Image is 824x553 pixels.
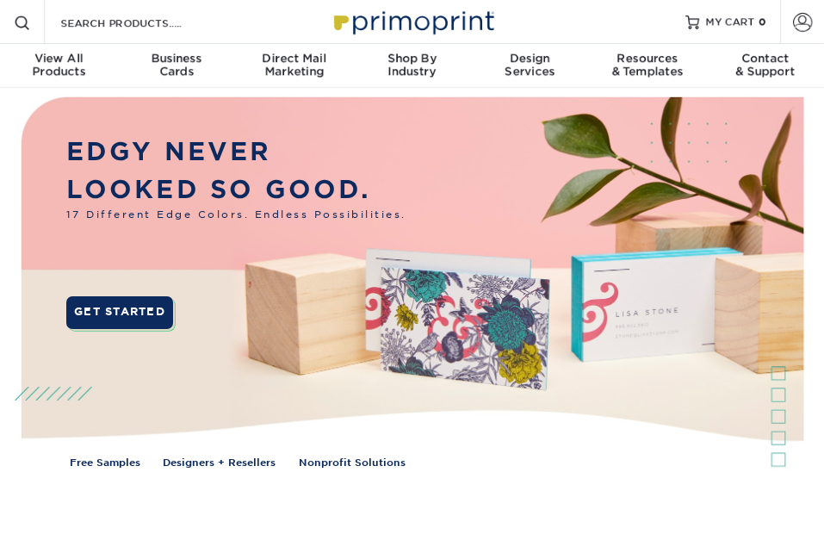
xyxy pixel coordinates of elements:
p: LOOKED SO GOOD. [66,171,406,208]
span: Design [471,52,589,65]
a: Free Samples [70,456,140,470]
span: Business [118,52,236,65]
a: Contact& Support [706,44,824,90]
span: 17 Different Edge Colors. Endless Possibilities. [66,208,406,222]
a: GET STARTED [66,296,174,329]
input: SEARCH PRODUCTS..... [59,12,226,33]
div: Cards [118,52,236,79]
div: Marketing [235,52,353,79]
div: & Templates [589,52,707,79]
a: BusinessCards [118,44,236,90]
div: & Support [706,52,824,79]
span: Contact [706,52,824,65]
img: Primoprint [326,3,499,40]
a: DesignServices [471,44,589,90]
a: Nonprofit Solutions [299,456,406,470]
span: 0 [759,16,766,28]
p: EDGY NEVER [66,133,406,170]
a: Direct MailMarketing [235,44,353,90]
a: Resources& Templates [589,44,707,90]
a: Designers + Resellers [163,456,276,470]
span: Resources [589,52,707,65]
a: Shop ByIndustry [353,44,471,90]
span: Direct Mail [235,52,353,65]
div: Industry [353,52,471,79]
span: Shop By [353,52,471,65]
span: MY CART [706,15,755,29]
div: Services [471,52,589,79]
